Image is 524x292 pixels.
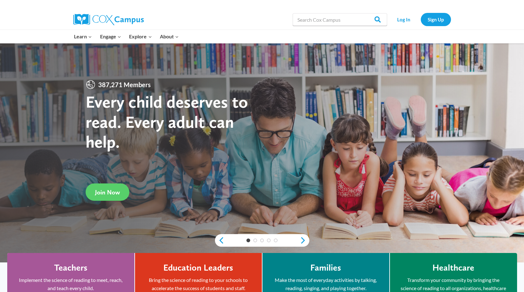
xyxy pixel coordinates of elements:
h4: Families [310,262,341,273]
nav: Secondary Navigation [390,13,451,26]
div: content slider buttons [215,234,309,247]
p: Implement the science of reading to meet, reach, and teach every child. [17,276,125,292]
a: Join Now [86,183,129,201]
input: Search Cox Campus [293,13,387,26]
h4: Education Leaders [163,262,233,273]
a: 5 [274,239,278,242]
a: next [300,237,309,244]
a: 3 [260,239,264,242]
h4: Healthcare [432,262,474,273]
a: 2 [253,239,257,242]
a: Sign Up [421,13,451,26]
p: Make the most of everyday activities by talking, reading, singing, and playing together. [272,276,380,292]
a: 4 [267,239,271,242]
span: Explore [129,32,152,41]
p: Bring the science of reading to your schools to accelerate the success of students and staff. [144,276,252,292]
strong: Every child deserves to read. Every adult can help. [86,92,248,152]
h4: Teachers [54,262,87,273]
span: Join Now [95,188,120,196]
a: previous [215,237,224,244]
a: Log In [390,13,418,26]
img: Cox Campus [73,14,144,25]
span: Engage [100,32,121,41]
nav: Primary Navigation [70,30,183,43]
span: About [160,32,179,41]
span: Learn [74,32,92,41]
span: 387,271 Members [96,80,153,90]
a: 1 [246,239,250,242]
